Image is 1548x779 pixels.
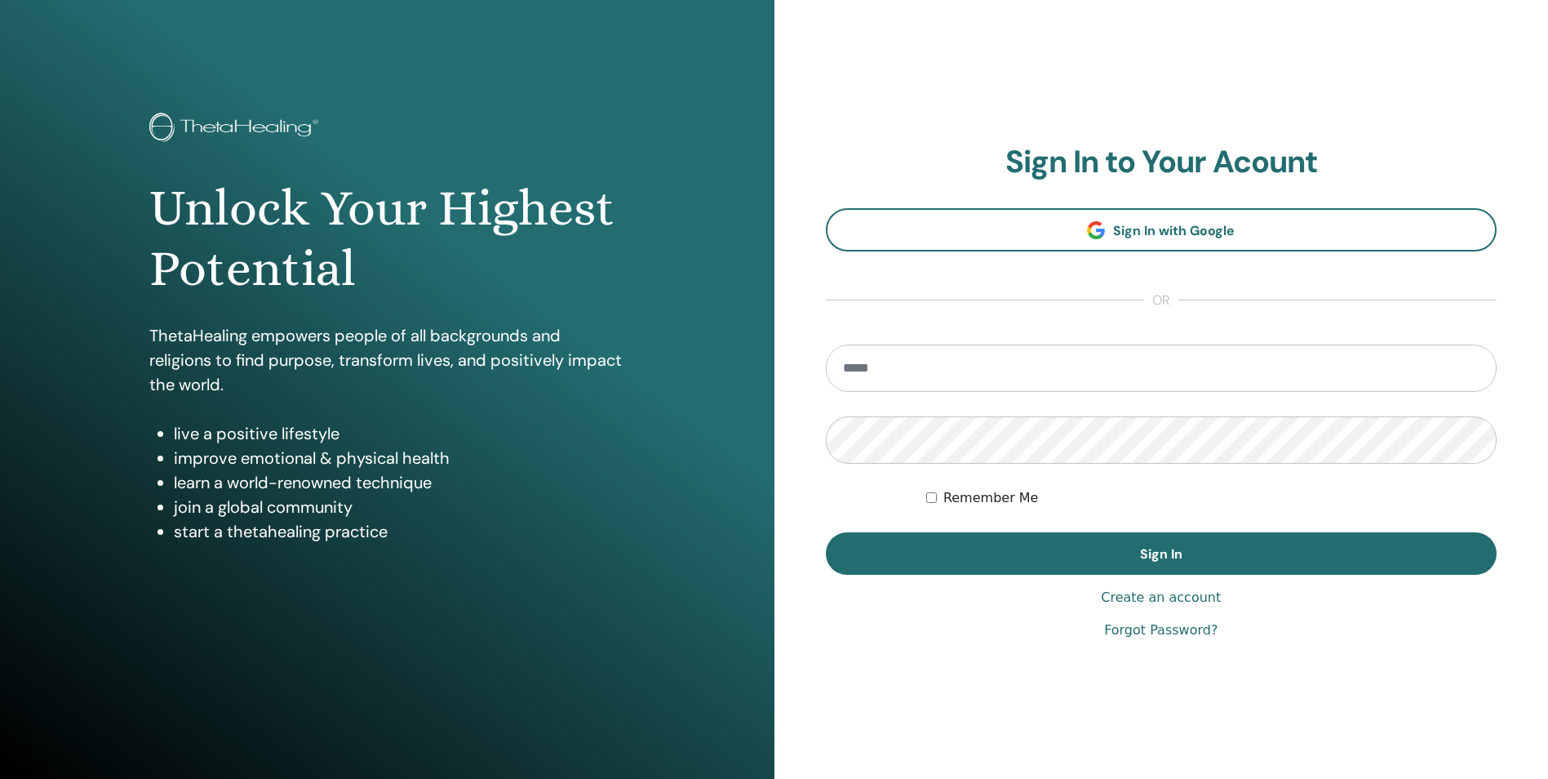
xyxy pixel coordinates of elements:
[826,208,1497,252] a: Sign In with Google
[1140,545,1182,563] span: Sign In
[826,532,1497,575] button: Sign In
[1113,222,1235,239] span: Sign In with Google
[174,446,624,470] li: improve emotional & physical health
[826,144,1497,181] h2: Sign In to Your Acount
[174,470,624,495] li: learn a world-renowned technique
[174,495,624,519] li: join a global community
[149,178,624,300] h1: Unlock Your Highest Potential
[174,421,624,446] li: live a positive lifestyle
[943,488,1039,508] label: Remember Me
[1101,588,1221,608] a: Create an account
[926,488,1497,508] div: Keep me authenticated indefinitely or until I manually logout
[1104,621,1218,640] a: Forgot Password?
[149,323,624,397] p: ThetaHealing empowers people of all backgrounds and religions to find purpose, transform lives, a...
[174,519,624,544] li: start a thetahealing practice
[1144,291,1178,310] span: or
